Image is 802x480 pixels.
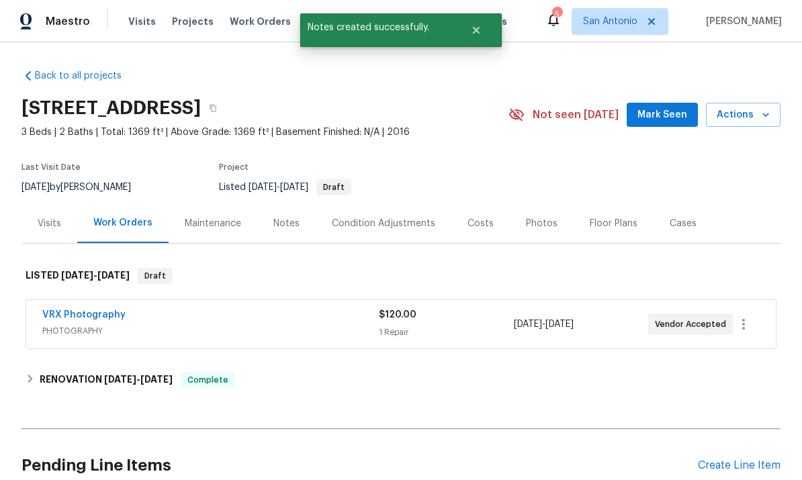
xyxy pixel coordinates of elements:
div: Create Line Item [698,459,781,472]
span: Not seen [DATE] [533,108,619,122]
div: 1 Repair [379,326,513,339]
span: [DATE] [249,183,277,192]
span: Visits [128,15,156,28]
div: Condition Adjustments [332,217,435,230]
span: Project [219,163,249,171]
div: by [PERSON_NAME] [21,179,147,195]
h6: LISTED [26,268,130,284]
span: Actions [717,107,770,124]
button: Close [454,17,498,44]
span: Maestro [46,15,90,28]
div: 5 [552,8,562,21]
span: - [61,271,130,280]
a: Back to all projects [21,69,150,83]
span: [DATE] [61,271,93,280]
span: [DATE] [280,183,308,192]
span: [DATE] [104,375,136,384]
h2: [STREET_ADDRESS] [21,101,201,115]
span: [DATE] [514,320,542,329]
span: Listed [219,183,351,192]
span: Work Orders [230,15,291,28]
span: [DATE] [21,183,50,192]
span: San Antonio [583,15,637,28]
div: Photos [526,217,558,230]
span: $120.00 [379,310,416,320]
button: Actions [706,103,781,128]
div: Maintenance [185,217,241,230]
span: Vendor Accepted [655,318,731,331]
button: Mark Seen [627,103,698,128]
span: [PERSON_NAME] [701,15,782,28]
div: Visits [38,217,61,230]
button: Copy Address [201,96,225,120]
div: Cases [670,217,697,230]
div: LISTED [DATE]-[DATE]Draft [21,254,781,297]
span: Complete [182,373,234,387]
span: Projects [172,15,214,28]
span: Draft [139,269,171,283]
a: VRX Photography [42,310,126,320]
span: Mark Seen [637,107,687,124]
span: Last Visit Date [21,163,81,171]
span: [DATE] [140,375,173,384]
span: PHOTOGRAPHY [42,324,379,338]
div: RENOVATION [DATE]-[DATE]Complete [21,364,781,396]
div: Floor Plans [590,217,637,230]
span: [DATE] [545,320,574,329]
span: [DATE] [97,271,130,280]
span: - [104,375,173,384]
span: - [514,318,574,331]
div: Notes [273,217,300,230]
div: Work Orders [93,216,152,230]
span: 3 Beds | 2 Baths | Total: 1369 ft² | Above Grade: 1369 ft² | Basement Finished: N/A | 2016 [21,126,508,139]
h6: RENOVATION [40,372,173,388]
div: Costs [467,217,494,230]
span: - [249,183,308,192]
span: Notes created successfully. [300,13,454,42]
span: Draft [318,183,350,191]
